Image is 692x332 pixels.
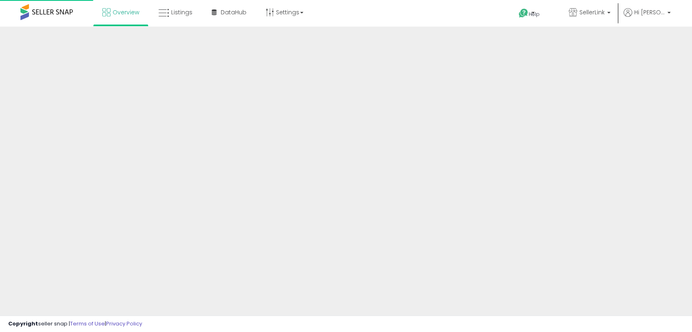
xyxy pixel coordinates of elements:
span: SellerLink [579,8,605,16]
i: Get Help [518,8,529,18]
span: Hi [PERSON_NAME] [634,8,665,16]
span: Overview [113,8,139,16]
a: Terms of Use [70,320,105,327]
a: Help [512,2,556,27]
span: Listings [171,8,192,16]
strong: Copyright [8,320,38,327]
a: Privacy Policy [106,320,142,327]
div: seller snap | | [8,320,142,328]
a: Hi [PERSON_NAME] [624,8,671,27]
span: Help [529,11,540,18]
span: DataHub [221,8,246,16]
